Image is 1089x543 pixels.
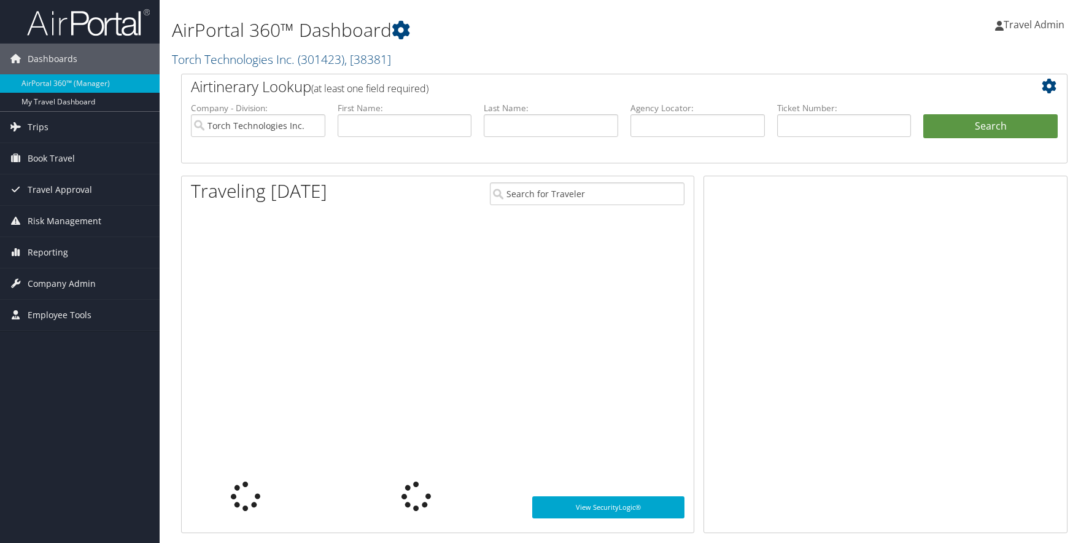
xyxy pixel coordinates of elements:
button: Search [923,114,1058,139]
span: Travel Approval [28,174,92,205]
span: (at least one field required) [311,82,428,95]
span: Book Travel [28,143,75,174]
span: Travel Admin [1004,18,1064,31]
label: Ticket Number: [777,102,912,114]
h1: AirPortal 360™ Dashboard [172,17,775,43]
label: Company - Division: [191,102,325,114]
a: Torch Technologies Inc. [172,51,391,68]
h1: Traveling [DATE] [191,178,327,204]
a: Travel Admin [995,6,1077,43]
label: First Name: [338,102,472,114]
input: Search for Traveler [490,182,685,205]
a: View SecurityLogic® [532,496,684,518]
span: Dashboards [28,44,77,74]
span: Risk Management [28,206,101,236]
span: , [ 38381 ] [344,51,391,68]
span: Reporting [28,237,68,268]
img: airportal-logo.png [27,8,150,37]
label: Agency Locator: [630,102,765,114]
span: Employee Tools [28,300,91,330]
span: Company Admin [28,268,96,299]
label: Last Name: [484,102,618,114]
span: Trips [28,112,48,143]
h2: Airtinerary Lookup [191,76,984,97]
span: ( 301423 ) [298,51,344,68]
